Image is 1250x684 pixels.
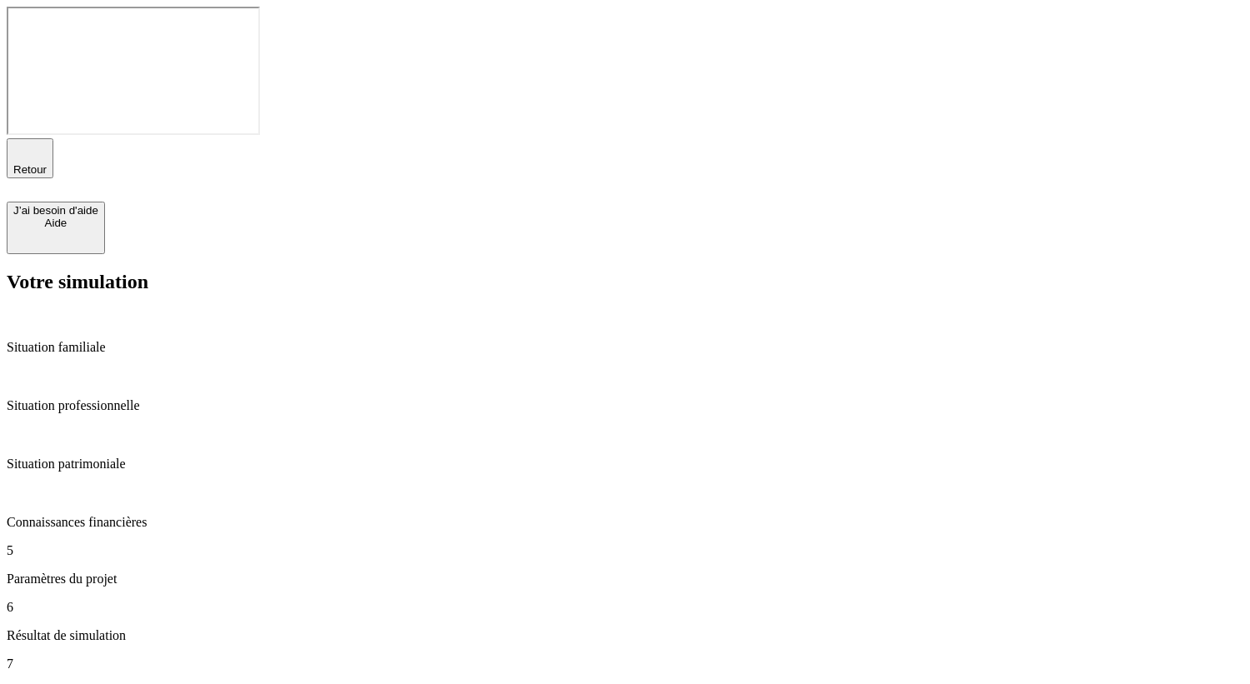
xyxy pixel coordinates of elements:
button: J’ai besoin d'aideAide [7,202,105,254]
span: Retour [13,163,47,176]
div: Aide [13,217,98,229]
p: Situation patrimoniale [7,457,1243,472]
button: Retour [7,138,53,178]
p: Résultat de simulation [7,628,1243,643]
p: Paramètres du projet [7,572,1243,587]
p: 7 [7,657,1243,672]
p: 5 [7,543,1243,558]
p: Situation familiale [7,340,1243,355]
p: 6 [7,600,1243,615]
p: Connaissances financières [7,515,1243,530]
div: J’ai besoin d'aide [13,204,98,217]
p: Situation professionnelle [7,398,1243,413]
h2: Votre simulation [7,271,1243,293]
